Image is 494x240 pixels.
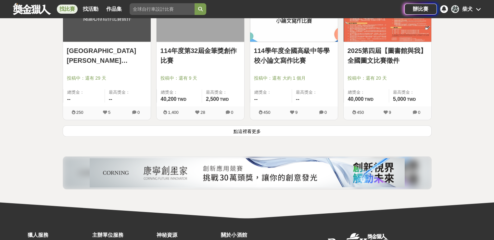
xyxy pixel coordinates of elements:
[393,96,406,102] span: 5,000
[324,110,327,115] span: 0
[137,110,140,115] span: 0
[357,110,364,115] span: 450
[177,97,186,102] span: TWD
[28,231,89,239] div: 獵人服務
[160,46,240,65] a: 114年度第32屆金筆獎創作比賽
[57,5,78,14] a: 找比賽
[462,5,473,13] div: 柴犬
[348,75,427,82] span: 投稿中：還有 20 天
[404,4,437,15] a: 辦比賽
[104,5,124,14] a: 作品集
[80,5,101,14] a: 找活動
[263,110,271,115] span: 450
[67,96,71,102] span: --
[160,75,240,82] span: 投稿中：還有 9 天
[168,110,179,115] span: 1,400
[348,96,364,102] span: 40,000
[393,89,427,96] span: 最高獎金：
[220,97,229,102] span: TWD
[67,46,147,65] a: [GEOGRAPHIC_DATA][PERSON_NAME][GEOGRAPHIC_DATA]公所114年度第11屆鎮長盃閱讀心得寫作比賽徵件
[200,110,205,115] span: 28
[206,89,240,96] span: 最高獎金：
[108,110,110,115] span: 5
[231,110,233,115] span: 0
[389,110,391,115] span: 9
[364,97,373,102] span: TWD
[254,89,288,96] span: 總獎金：
[418,110,420,115] span: 0
[295,110,298,115] span: 9
[109,89,147,96] span: 最高獎金：
[296,96,299,102] span: --
[157,231,218,239] div: 神秘資源
[206,96,219,102] span: 2,500
[76,110,83,115] span: 250
[161,96,177,102] span: 40,200
[67,75,147,82] span: 投稿中：還有 29 天
[90,158,405,187] img: 26832ba5-e3c6-4c80-9a06-d1bc5d39966c.png
[254,75,334,82] span: 投稿中：還有 大約 1 個月
[407,97,416,102] span: TWD
[161,89,198,96] span: 總獎金：
[296,89,334,96] span: 最高獎金：
[348,46,427,65] a: 2025第四屆【圖書館與我】全國圖文比賽徵件
[130,3,195,15] input: 全球自行車設計比賽
[254,46,334,65] a: 114學年度全國高級中等學校小論文寫作比賽
[63,125,432,137] button: 點這裡看更多
[254,96,258,102] span: --
[348,89,385,96] span: 總獎金：
[109,96,112,102] span: --
[67,89,101,96] span: 總獎金：
[221,231,282,239] div: 關於小酒館
[451,5,459,13] div: 柴
[92,231,153,239] div: 主辦單位服務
